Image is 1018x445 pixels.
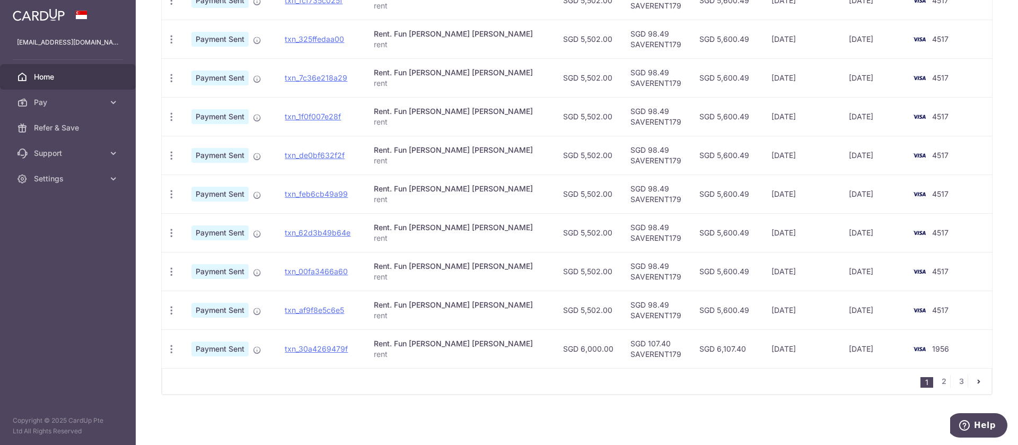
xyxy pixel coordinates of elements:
span: Payment Sent [191,148,249,163]
td: [DATE] [763,252,840,291]
img: CardUp [13,8,65,21]
p: rent [374,1,546,11]
span: Payment Sent [191,109,249,124]
td: [DATE] [840,20,906,58]
span: Payment Sent [191,264,249,279]
img: Bank Card [909,149,930,162]
span: 4517 [932,112,949,121]
span: Payment Sent [191,71,249,85]
td: SGD 98.49 SAVERENT179 [622,291,691,329]
td: SGD 6,000.00 [555,329,622,368]
span: 4517 [932,306,949,315]
iframe: Opens a widget where you can find more information [950,413,1007,440]
td: SGD 5,600.49 [691,58,763,97]
p: [EMAIL_ADDRESS][DOMAIN_NAME] [17,37,119,48]
a: 3 [955,375,968,388]
td: SGD 5,502.00 [555,291,622,329]
div: Rent. Fun [PERSON_NAME] [PERSON_NAME] [374,106,546,117]
td: SGD 5,502.00 [555,136,622,174]
td: [DATE] [840,329,906,368]
span: Payment Sent [191,342,249,356]
td: SGD 98.49 SAVERENT179 [622,20,691,58]
p: rent [374,194,546,205]
a: txn_30a4269479f [285,344,348,353]
td: SGD 5,600.49 [691,174,763,213]
td: SGD 5,600.49 [691,20,763,58]
img: Bank Card [909,33,930,46]
a: txn_00fa3466a60 [285,267,348,276]
span: Settings [34,173,104,184]
a: txn_7c36e218a29 [285,73,347,82]
td: SGD 98.49 SAVERENT179 [622,136,691,174]
div: Rent. Fun [PERSON_NAME] [PERSON_NAME] [374,338,546,349]
img: Bank Card [909,304,930,317]
td: SGD 5,502.00 [555,97,622,136]
td: SGD 5,600.49 [691,291,763,329]
p: rent [374,78,546,89]
td: SGD 5,600.49 [691,252,763,291]
div: Rent. Fun [PERSON_NAME] [PERSON_NAME] [374,29,546,39]
img: Bank Card [909,265,930,278]
p: rent [374,117,546,127]
td: [DATE] [840,291,906,329]
p: rent [374,272,546,282]
div: Rent. Fun [PERSON_NAME] [PERSON_NAME] [374,261,546,272]
div: Rent. Fun [PERSON_NAME] [PERSON_NAME] [374,184,546,194]
a: txn_325ffedaa00 [285,34,344,43]
span: 4517 [932,151,949,160]
img: Bank Card [909,72,930,84]
td: SGD 5,502.00 [555,174,622,213]
img: Bank Card [909,188,930,200]
a: txn_1f0f007e28f [285,112,341,121]
img: Bank Card [909,226,930,239]
div: Rent. Fun [PERSON_NAME] [PERSON_NAME] [374,222,546,233]
td: SGD 5,502.00 [555,252,622,291]
span: Payment Sent [191,187,249,202]
span: 4517 [932,228,949,237]
span: 1956 [932,344,949,353]
p: rent [374,310,546,321]
td: [DATE] [763,291,840,329]
td: [DATE] [763,58,840,97]
td: [DATE] [763,174,840,213]
a: 2 [937,375,950,388]
td: [DATE] [840,97,906,136]
td: SGD 98.49 SAVERENT179 [622,213,691,252]
div: Rent. Fun [PERSON_NAME] [PERSON_NAME] [374,300,546,310]
td: [DATE] [840,136,906,174]
td: SGD 5,502.00 [555,58,622,97]
p: rent [374,39,546,50]
td: SGD 98.49 SAVERENT179 [622,252,691,291]
a: txn_af9f8e5c6e5 [285,306,344,315]
td: SGD 5,600.49 [691,213,763,252]
span: Payment Sent [191,32,249,47]
td: SGD 5,502.00 [555,213,622,252]
img: Bank Card [909,110,930,123]
td: [DATE] [763,136,840,174]
span: Payment Sent [191,225,249,240]
span: Payment Sent [191,303,249,318]
td: [DATE] [763,97,840,136]
span: 4517 [932,267,949,276]
td: [DATE] [840,58,906,97]
nav: pager [920,369,991,394]
td: SGD 107.40 SAVERENT179 [622,329,691,368]
li: 1 [920,377,933,388]
td: [DATE] [763,329,840,368]
p: rent [374,233,546,243]
span: Support [34,148,104,159]
span: 4517 [932,34,949,43]
span: Refer & Save [34,123,104,133]
img: Bank Card [909,343,930,355]
div: Rent. Fun [PERSON_NAME] [PERSON_NAME] [374,145,546,155]
td: SGD 98.49 SAVERENT179 [622,174,691,213]
td: [DATE] [763,213,840,252]
a: txn_de0bf632f2f [285,151,345,160]
td: SGD 98.49 SAVERENT179 [622,97,691,136]
td: [DATE] [840,213,906,252]
span: 4517 [932,189,949,198]
p: rent [374,349,546,360]
span: Pay [34,97,104,108]
td: SGD 6,107.40 [691,329,763,368]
